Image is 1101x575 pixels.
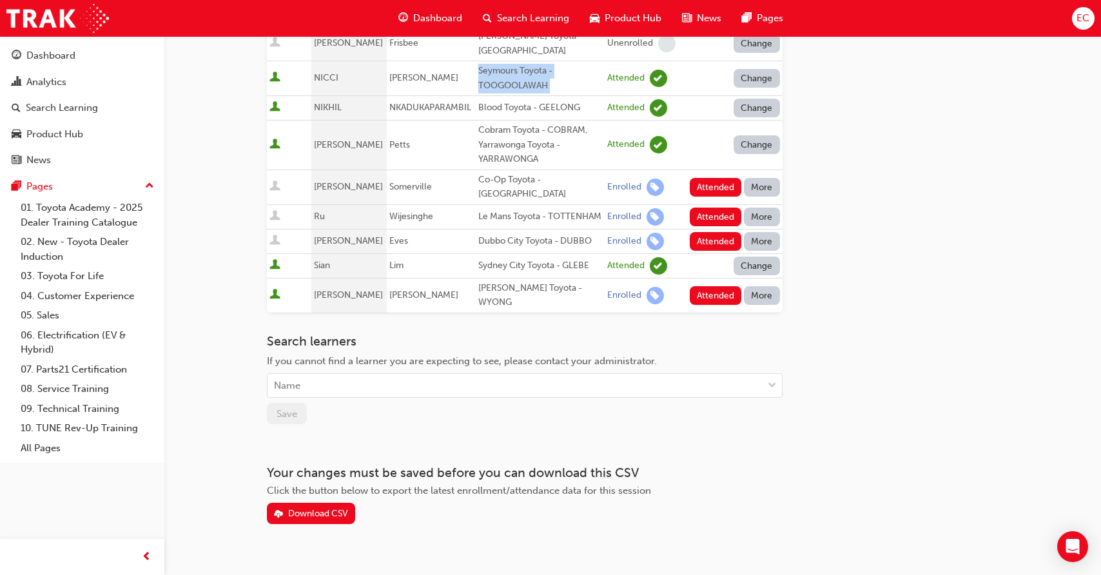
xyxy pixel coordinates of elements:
[15,198,159,232] a: 01. Toyota Academy - 2025 Dealer Training Catalogue
[15,306,159,326] a: 05. Sales
[389,139,410,150] span: Petts
[478,173,602,202] div: Co-Op Toyota - [GEOGRAPHIC_DATA]
[267,334,783,349] h3: Search learners
[314,37,383,48] span: [PERSON_NAME]
[12,77,21,88] span: chart-icon
[12,155,21,166] span: news-icon
[314,102,342,113] span: NIKHIL
[15,379,159,399] a: 08. Service Training
[389,181,432,192] span: Somerville
[734,34,780,53] button: Change
[26,75,66,90] div: Analytics
[650,257,667,275] span: learningRecordVerb_ATTEND-icon
[15,286,159,306] a: 04. Customer Experience
[1072,7,1095,30] button: EC
[145,178,154,195] span: up-icon
[269,235,280,248] span: User is inactive
[26,153,51,168] div: News
[389,37,418,48] span: Frisbee
[15,399,159,419] a: 09. Technical Training
[389,102,471,113] span: NKADUKAPARAMBIL
[744,178,780,197] button: More
[274,378,300,393] div: Name
[5,175,159,199] button: Pages
[682,10,692,26] span: news-icon
[607,102,645,114] div: Attended
[497,11,569,26] span: Search Learning
[26,101,98,115] div: Search Learning
[672,5,732,32] a: news-iconNews
[742,10,752,26] span: pages-icon
[389,72,458,83] span: [PERSON_NAME]
[15,418,159,438] a: 10. TUNE Rev-Up Training
[267,355,657,367] span: If you cannot find a learner you are expecting to see, please contact your administrator.
[650,99,667,117] span: learningRecordVerb_ATTEND-icon
[483,10,492,26] span: search-icon
[5,44,159,68] a: Dashboard
[580,5,672,32] a: car-iconProduct Hub
[478,258,602,273] div: Sydney City Toyota - GLEBE
[744,208,780,226] button: More
[478,210,602,224] div: Le Mans Toyota - TOTTENHAM
[389,211,433,222] span: Wijesinghe
[690,208,742,226] button: Attended
[607,289,641,302] div: Enrolled
[5,96,159,120] a: Search Learning
[5,41,159,175] button: DashboardAnalyticsSearch LearningProduct HubNews
[647,208,664,226] span: learningRecordVerb_ENROLL-icon
[607,181,641,193] div: Enrolled
[768,378,777,395] span: down-icon
[267,403,307,424] button: Save
[267,503,356,524] button: Download CSV
[607,37,653,50] div: Unenrolled
[6,4,109,33] img: Trak
[15,438,159,458] a: All Pages
[607,72,645,84] div: Attended
[734,99,780,117] button: Change
[647,287,664,304] span: learningRecordVerb_ENROLL-icon
[12,129,21,141] span: car-icon
[269,210,280,223] span: User is inactive
[1057,531,1088,562] div: Open Intercom Messenger
[269,37,280,50] span: User is inactive
[12,50,21,62] span: guage-icon
[269,180,280,193] span: User is inactive
[267,465,783,480] h3: Your changes must be saved before you can download this CSV
[389,289,458,300] span: [PERSON_NAME]
[607,139,645,151] div: Attended
[267,485,651,496] span: Click the button below to export the latest enrollment/attendance data for this session
[314,235,383,246] span: [PERSON_NAME]
[269,259,280,272] span: User is active
[388,5,473,32] a: guage-iconDashboard
[389,235,408,246] span: Eves
[26,127,83,142] div: Product Hub
[478,101,602,115] div: Blood Toyota - GEELONG
[607,260,645,272] div: Attended
[26,179,53,194] div: Pages
[734,135,780,154] button: Change
[398,10,408,26] span: guage-icon
[314,289,383,300] span: [PERSON_NAME]
[590,10,599,26] span: car-icon
[26,48,75,63] div: Dashboard
[647,233,664,250] span: learningRecordVerb_ENROLL-icon
[314,211,325,222] span: Ru
[757,11,783,26] span: Pages
[478,64,602,93] div: Seymours Toyota - TOOGOOLAWAH
[478,29,602,58] div: [PERSON_NAME] Toyota - [GEOGRAPHIC_DATA]
[269,289,280,302] span: User is active
[744,232,780,251] button: More
[142,549,151,565] span: prev-icon
[658,35,676,52] span: learningRecordVerb_NONE-icon
[12,102,21,114] span: search-icon
[15,326,159,360] a: 06. Electrification (EV & Hybrid)
[314,72,338,83] span: NICCI
[314,139,383,150] span: [PERSON_NAME]
[607,235,641,248] div: Enrolled
[607,211,641,223] div: Enrolled
[269,101,280,114] span: User is active
[15,232,159,266] a: 02. New - Toyota Dealer Induction
[478,234,602,249] div: Dubbo City Toyota - DUBBO
[269,139,280,151] span: User is active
